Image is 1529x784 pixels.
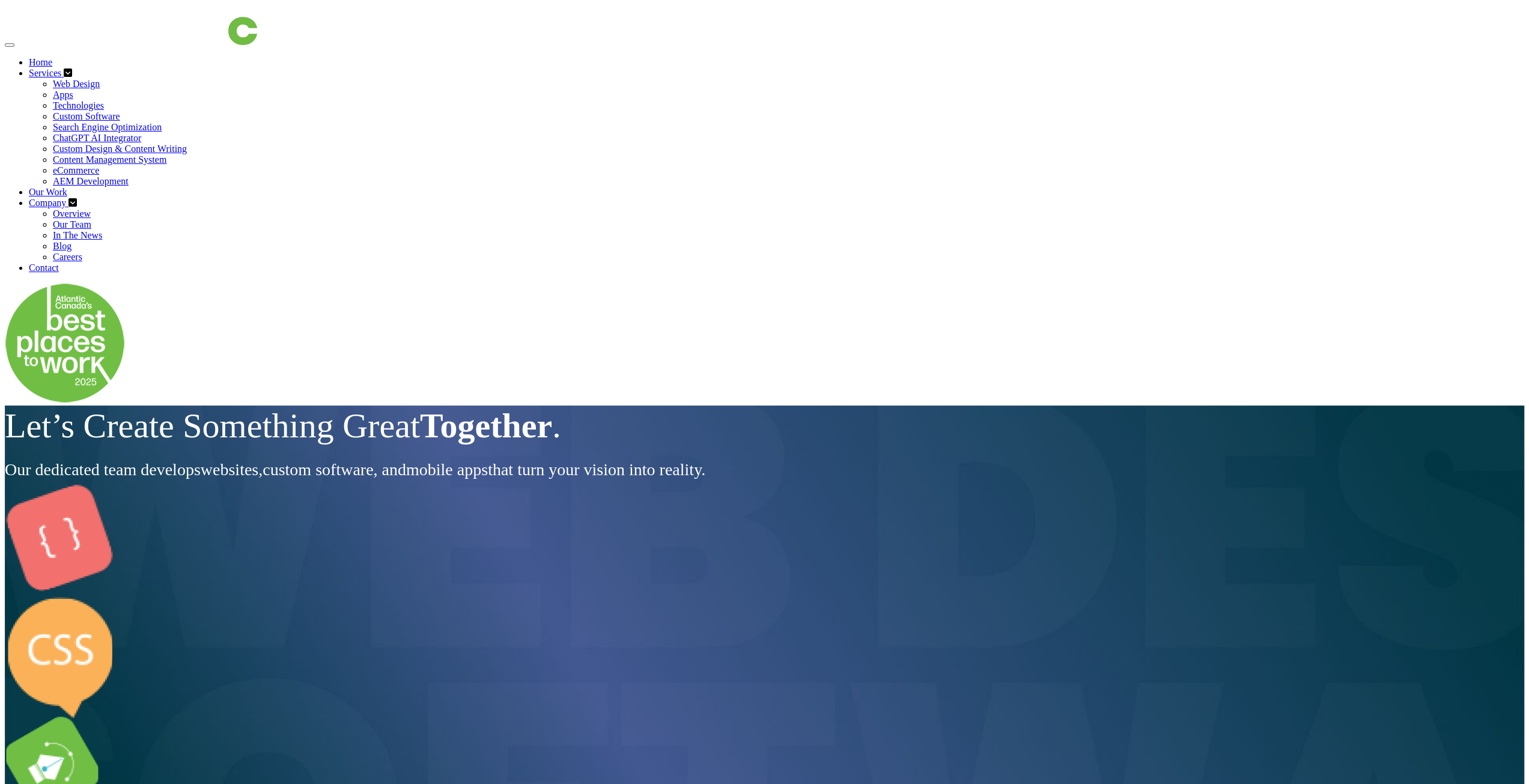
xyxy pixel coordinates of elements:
img: Down [5,283,125,403]
a: Company [29,198,68,208]
a: Technologies [53,100,104,111]
h3: Our dedicated team develops , , and that turn your vision into reality. [5,458,1524,481]
a: Custom Software [53,111,120,121]
a: Services [29,68,64,78]
a: Our Team [53,219,91,229]
button: Toggle navigation [5,43,14,47]
a: Web Design [53,79,100,89]
a: Our Work [29,187,67,197]
span: mobile apps [406,460,488,479]
a: AEM Development [53,176,129,186]
a: Overview [53,208,91,219]
a: In The News [53,230,102,240]
a: Apps [53,90,73,100]
span: websites [201,460,258,479]
a: Custom Design & Content Writing [53,144,187,154]
a: Search Engine Optimization [53,122,162,132]
span: Together [420,406,552,445]
img: CSS%20Bubble.png [8,597,112,718]
a: Home [29,57,52,67]
span: custom software [263,460,373,479]
a: eCommerce [53,165,99,175]
a: Blog [53,241,71,251]
a: ChatGPT AI Integrator [53,133,141,143]
img: Pink%20Block.png [6,485,112,591]
h1: Let’s Create Something Great . [5,406,1524,446]
img: immediac [17,5,257,45]
a: Careers [53,252,82,262]
a: Content Management System [53,154,166,165]
a: Contact [29,263,59,273]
